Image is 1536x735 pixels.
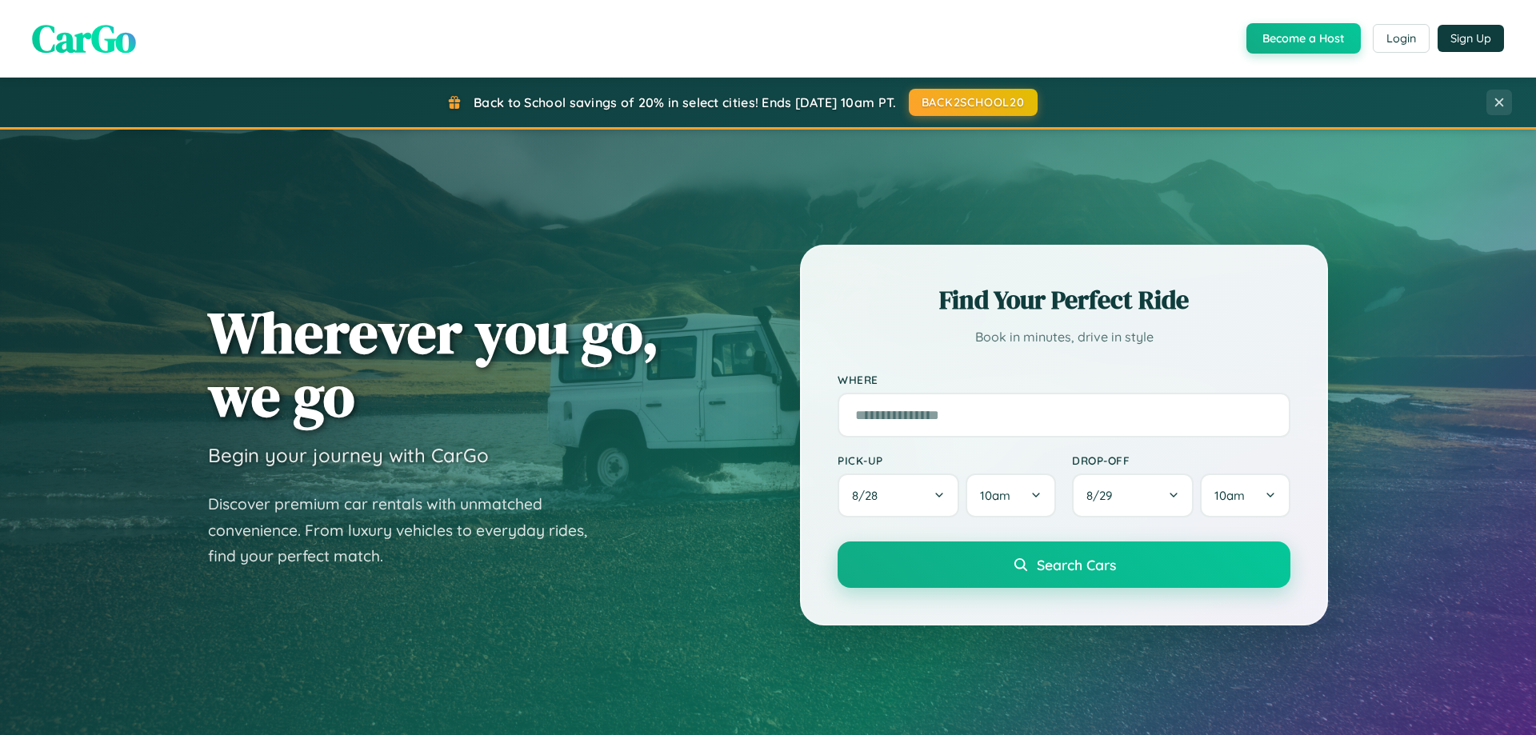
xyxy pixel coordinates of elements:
span: 8 / 29 [1086,488,1120,503]
label: Drop-off [1072,453,1290,467]
span: 8 / 28 [852,488,886,503]
button: 10am [1200,473,1290,517]
button: BACK2SCHOOL20 [909,89,1038,116]
label: Where [838,373,1290,386]
button: Become a Host [1246,23,1361,54]
span: 10am [980,488,1010,503]
label: Pick-up [838,453,1056,467]
button: Sign Up [1438,25,1504,52]
p: Book in minutes, drive in style [838,326,1290,349]
h1: Wherever you go, we go [208,301,659,427]
span: CarGo [32,12,136,65]
span: Search Cars [1037,556,1116,573]
button: 8/28 [838,473,959,517]
h3: Begin your journey with CarGo [208,443,489,467]
button: 8/29 [1072,473,1194,517]
button: Login [1373,24,1430,53]
p: Discover premium car rentals with unmatched convenience. From luxury vehicles to everyday rides, ... [208,491,608,569]
span: Back to School savings of 20% in select cities! Ends [DATE] 10am PT. [474,94,896,110]
span: 10am [1214,488,1245,503]
h2: Find Your Perfect Ride [838,282,1290,318]
button: Search Cars [838,541,1290,588]
button: 10am [966,473,1056,517]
